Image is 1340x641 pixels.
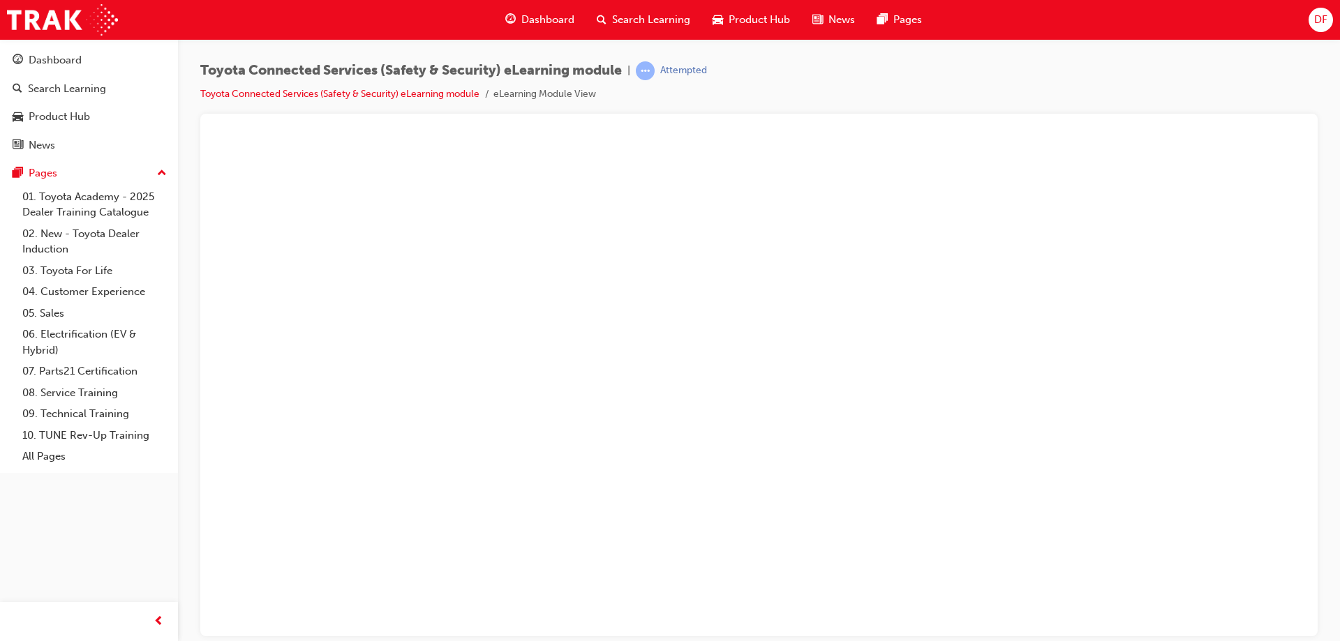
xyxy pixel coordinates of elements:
div: Search Learning [28,81,106,97]
span: Pages [893,12,922,28]
a: Product Hub [6,104,172,130]
span: news-icon [812,11,823,29]
a: 07. Parts21 Certification [17,361,172,382]
a: 04. Customer Experience [17,281,172,303]
a: 05. Sales [17,303,172,324]
img: Trak [7,4,118,36]
button: Pages [6,160,172,186]
span: car-icon [713,11,723,29]
span: guage-icon [505,11,516,29]
a: Toyota Connected Services (Safety & Security) eLearning module [200,88,479,100]
div: Product Hub [29,109,90,125]
span: news-icon [13,139,23,152]
a: Dashboard [6,47,172,73]
button: DF [1309,8,1333,32]
a: 03. Toyota For Life [17,260,172,282]
a: Search Learning [6,76,172,102]
span: Toyota Connected Services (Safety & Security) eLearning module [200,63,622,79]
div: Dashboard [29,52,82,68]
a: search-iconSearch Learning [586,6,701,34]
div: Attempted [660,64,707,77]
li: eLearning Module View [493,86,596,103]
div: News [29,137,55,153]
span: pages-icon [877,11,888,29]
a: 08. Service Training [17,382,172,404]
span: guage-icon [13,54,23,67]
a: All Pages [17,446,172,467]
a: 01. Toyota Academy - 2025 Dealer Training Catalogue [17,186,172,223]
a: 09. Technical Training [17,403,172,425]
span: Product Hub [729,12,790,28]
a: pages-iconPages [866,6,933,34]
a: news-iconNews [801,6,866,34]
span: pages-icon [13,167,23,180]
a: 10. TUNE Rev-Up Training [17,425,172,446]
span: up-icon [157,165,167,183]
span: search-icon [13,83,22,96]
a: car-iconProduct Hub [701,6,801,34]
a: News [6,133,172,158]
a: 02. New - Toyota Dealer Induction [17,223,172,260]
div: Pages [29,165,57,181]
button: DashboardSearch LearningProduct HubNews [6,45,172,160]
a: 06. Electrification (EV & Hybrid) [17,324,172,361]
span: search-icon [597,11,606,29]
a: guage-iconDashboard [494,6,586,34]
span: Dashboard [521,12,574,28]
span: car-icon [13,111,23,123]
span: | [627,63,630,79]
span: Search Learning [612,12,690,28]
span: News [828,12,855,28]
span: prev-icon [154,613,164,631]
span: DF [1314,12,1327,28]
span: learningRecordVerb_ATTEMPT-icon [636,61,655,80]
